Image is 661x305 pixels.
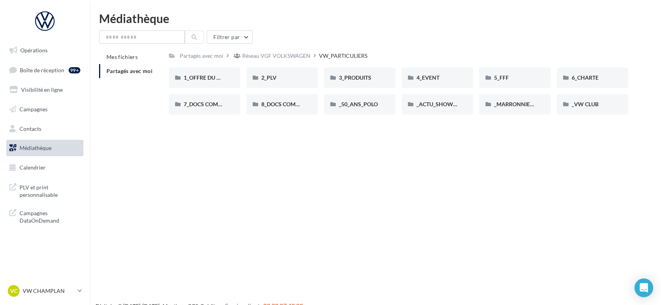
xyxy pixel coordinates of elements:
[572,101,599,107] span: _VW CLUB
[19,144,51,151] span: Médiathèque
[69,67,80,73] div: 99+
[339,101,378,107] span: _50_ANS_POLO
[5,159,85,176] a: Calendrier
[106,54,138,60] span: Mes fichiers
[494,74,509,81] span: 5_FFF
[5,42,85,59] a: Opérations
[99,12,652,24] div: Médiathèque
[5,140,85,156] a: Médiathèque
[20,47,48,54] span: Opérations
[5,101,85,118] a: Campagnes
[19,208,80,225] span: Campagnes DataOnDemand
[20,66,64,73] span: Boîte de réception
[19,106,48,112] span: Campagnes
[494,101,545,107] span: _MARRONNIERS_25
[184,101,246,107] span: 7_DOCS COMMERCIAUX
[19,164,46,171] span: Calendrier
[5,205,85,228] a: Campagnes DataOnDemand
[5,121,85,137] a: Contacts
[416,74,439,81] span: 4_EVENT
[23,287,74,295] p: VW CHAMPLAN
[5,62,85,78] a: Boîte de réception99+
[6,284,83,298] a: VC VW CHAMPLAN
[242,52,310,60] div: Réseau VGF VOLKSWAGEN
[21,86,63,93] span: Visibilité en ligne
[184,74,230,81] span: 1_OFFRE DU MOIS
[319,52,367,60] div: VW_PARTICULIERS
[339,74,371,81] span: 3_PRODUITS
[207,30,253,44] button: Filtrer par
[10,287,18,295] span: VC
[261,74,276,81] span: 2_PLV
[106,68,152,74] span: Partagés avec moi
[634,278,653,297] div: Open Intercom Messenger
[180,52,223,60] div: Partagés avec moi
[5,179,85,202] a: PLV et print personnalisable
[19,182,80,199] span: PLV et print personnalisable
[5,82,85,98] a: Visibilité en ligne
[572,74,599,81] span: 6_CHARTE
[416,101,470,107] span: _ACTU_SHOWROOM
[261,101,331,107] span: 8_DOCS COMMUNICATION
[19,125,41,132] span: Contacts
